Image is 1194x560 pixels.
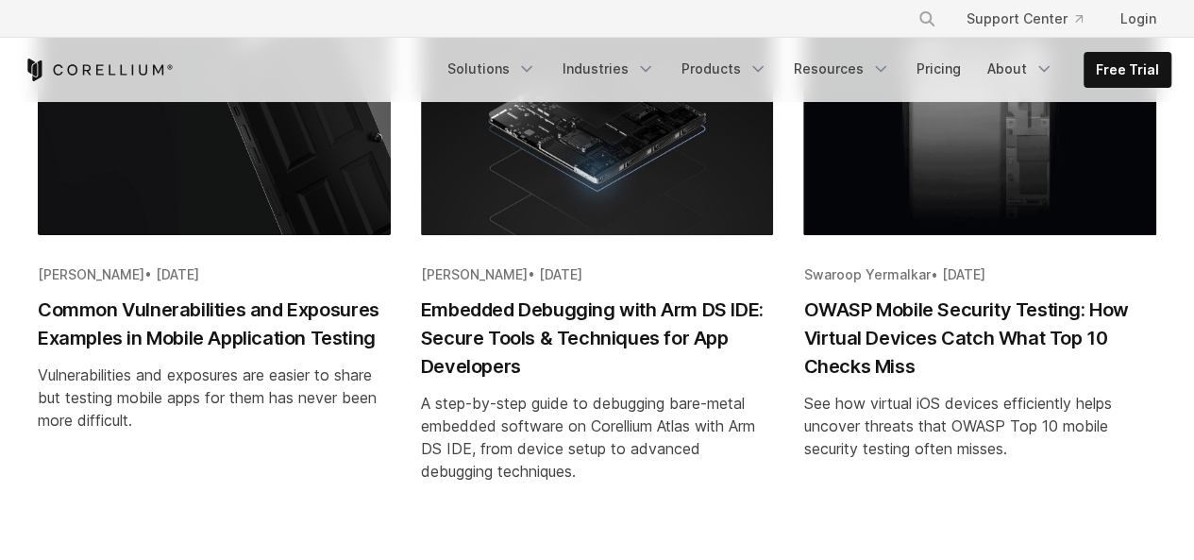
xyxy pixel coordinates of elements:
div: Navigation Menu [436,52,1171,88]
div: • [38,265,391,284]
a: Industries [551,52,666,86]
div: Navigation Menu [895,2,1171,36]
span: Swaroop Yermalkar [803,266,930,282]
a: About [976,52,1065,86]
h2: Common Vulnerabilities and Exposures Examples in Mobile Application Testing [38,296,391,352]
a: Products [670,52,779,86]
div: • [421,265,774,284]
a: Pricing [905,52,972,86]
span: [DATE] [539,266,582,282]
span: [DATE] [156,266,199,282]
a: Corellium Home [24,59,174,81]
h2: Embedded Debugging with Arm DS IDE: Secure Tools & Techniques for App Developers [421,296,774,381]
a: Resources [782,52,901,86]
div: A step-by-step guide to debugging bare-metal embedded software on Corellium Atlas with Arm DS IDE... [421,392,774,483]
button: Search [910,2,944,36]
div: Vulnerabilities and exposures are easier to share but testing mobile apps for them has never been... [38,364,391,432]
span: [DATE] [941,266,984,282]
a: Solutions [436,52,547,86]
span: [PERSON_NAME] [421,266,528,282]
div: • [803,265,1156,284]
span: [PERSON_NAME] [38,266,144,282]
a: Free Trial [1085,53,1170,87]
a: Support Center [951,2,1098,36]
h2: OWASP Mobile Security Testing: How Virtual Devices Catch What Top 10 Checks Miss [803,296,1156,381]
div: See how virtual iOS devices efficiently helps uncover threats that OWASP Top 10 mobile security t... [803,392,1156,460]
a: Login [1105,2,1171,36]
